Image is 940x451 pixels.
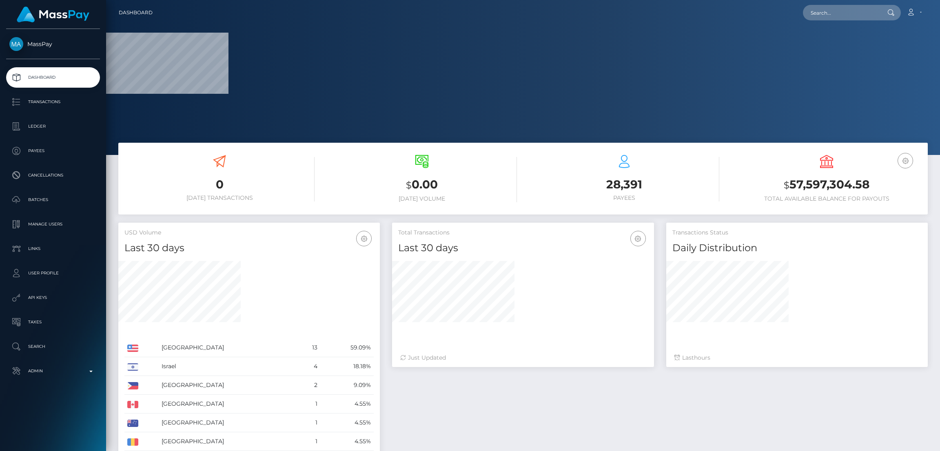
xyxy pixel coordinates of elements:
img: IL.png [127,363,138,371]
td: [GEOGRAPHIC_DATA] [159,376,298,395]
p: Payees [9,145,97,157]
a: Links [6,239,100,259]
td: 1 [298,413,320,432]
td: 13 [298,338,320,357]
td: 18.18% [320,357,374,376]
p: Admin [9,365,97,377]
p: Transactions [9,96,97,108]
a: API Keys [6,287,100,308]
td: 59.09% [320,338,374,357]
p: Manage Users [9,218,97,230]
p: Links [9,243,97,255]
img: MassPay [9,37,23,51]
img: MassPay Logo [17,7,89,22]
h6: [DATE] Volume [327,195,517,202]
div: Just Updated [400,354,645,362]
a: Dashboard [119,4,153,21]
p: Ledger [9,120,97,133]
h4: Last 30 days [124,241,374,255]
h5: Transactions Status [672,229,922,237]
td: [GEOGRAPHIC_DATA] [159,338,298,357]
img: RO.png [127,438,138,446]
p: API Keys [9,292,97,304]
h3: 28,391 [529,177,719,192]
a: User Profile [6,263,100,283]
h3: 57,597,304.58 [732,177,922,193]
p: Cancellations [9,169,97,181]
td: 2 [298,376,320,395]
p: User Profile [9,267,97,279]
a: Batches [6,190,100,210]
img: PH.png [127,382,138,389]
a: Ledger [6,116,100,137]
td: 9.09% [320,376,374,395]
a: Admin [6,361,100,381]
h6: [DATE] Transactions [124,195,315,201]
td: 1 [298,395,320,413]
td: 1 [298,432,320,451]
p: Dashboard [9,71,97,84]
h4: Last 30 days [398,241,647,255]
td: 4 [298,357,320,376]
a: Dashboard [6,67,100,88]
p: Batches [9,194,97,206]
a: Manage Users [6,214,100,234]
td: 4.55% [320,395,374,413]
td: Israel [159,357,298,376]
h4: Daily Distribution [672,241,922,255]
span: MassPay [6,40,100,48]
td: 4.55% [320,432,374,451]
td: [GEOGRAPHIC_DATA] [159,395,298,413]
h3: 0 [124,177,315,192]
div: Last hours [674,354,920,362]
a: Transactions [6,92,100,112]
img: CA.png [127,401,138,408]
td: 4.55% [320,413,374,432]
a: Payees [6,141,100,161]
h6: Payees [529,195,719,201]
a: Search [6,336,100,357]
h5: USD Volume [124,229,374,237]
td: [GEOGRAPHIC_DATA] [159,413,298,432]
p: Search [9,340,97,353]
h6: Total Available Balance for Payouts [732,195,922,202]
h5: Total Transactions [398,229,647,237]
p: Taxes [9,316,97,328]
td: [GEOGRAPHIC_DATA] [159,432,298,451]
img: AU.png [127,420,138,427]
h3: 0.00 [327,177,517,193]
a: Cancellations [6,165,100,186]
small: $ [784,179,789,191]
img: US.png [127,345,138,352]
small: $ [406,179,412,191]
a: Taxes [6,312,100,332]
input: Search... [803,5,880,20]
